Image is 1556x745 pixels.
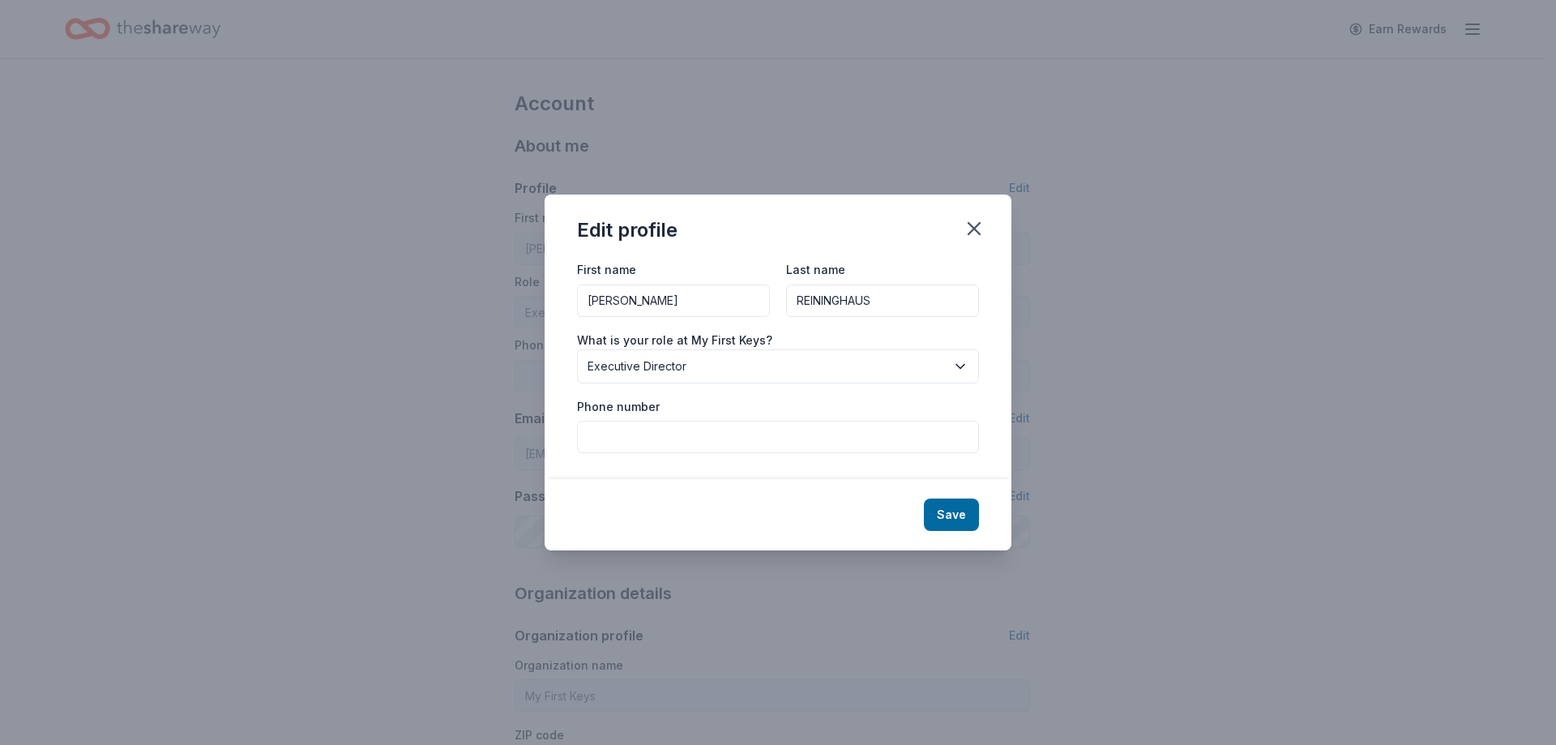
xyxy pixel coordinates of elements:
div: Edit profile [577,217,678,243]
label: First name [577,262,636,278]
label: Last name [786,262,845,278]
span: Executive Director [588,357,946,376]
label: What is your role at My First Keys? [577,332,772,349]
button: Executive Director [577,349,979,383]
label: Phone number [577,399,660,415]
button: Save [924,499,979,531]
